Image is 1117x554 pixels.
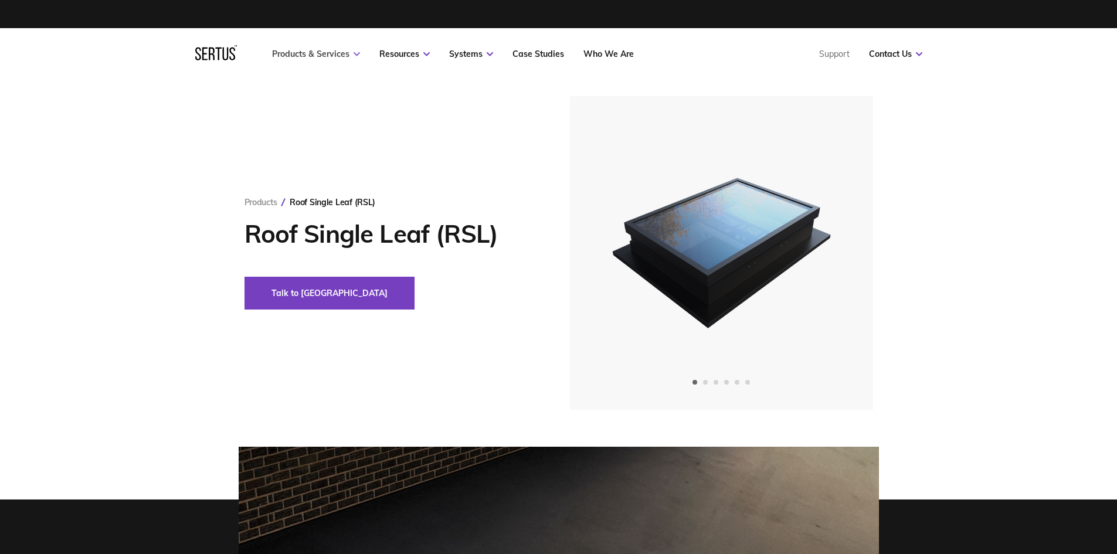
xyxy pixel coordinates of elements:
[869,49,922,59] a: Contact Us
[449,49,493,59] a: Systems
[245,197,277,208] a: Products
[583,49,634,59] a: Who We Are
[724,380,729,385] span: Go to slide 4
[745,380,750,385] span: Go to slide 6
[245,277,415,310] button: Talk to [GEOGRAPHIC_DATA]
[379,49,430,59] a: Resources
[272,49,360,59] a: Products & Services
[819,49,850,59] a: Support
[703,380,708,385] span: Go to slide 2
[735,380,739,385] span: Go to slide 5
[714,380,718,385] span: Go to slide 3
[512,49,564,59] a: Case Studies
[906,418,1117,554] iframe: Chat Widget
[245,219,535,249] h1: Roof Single Leaf (RSL)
